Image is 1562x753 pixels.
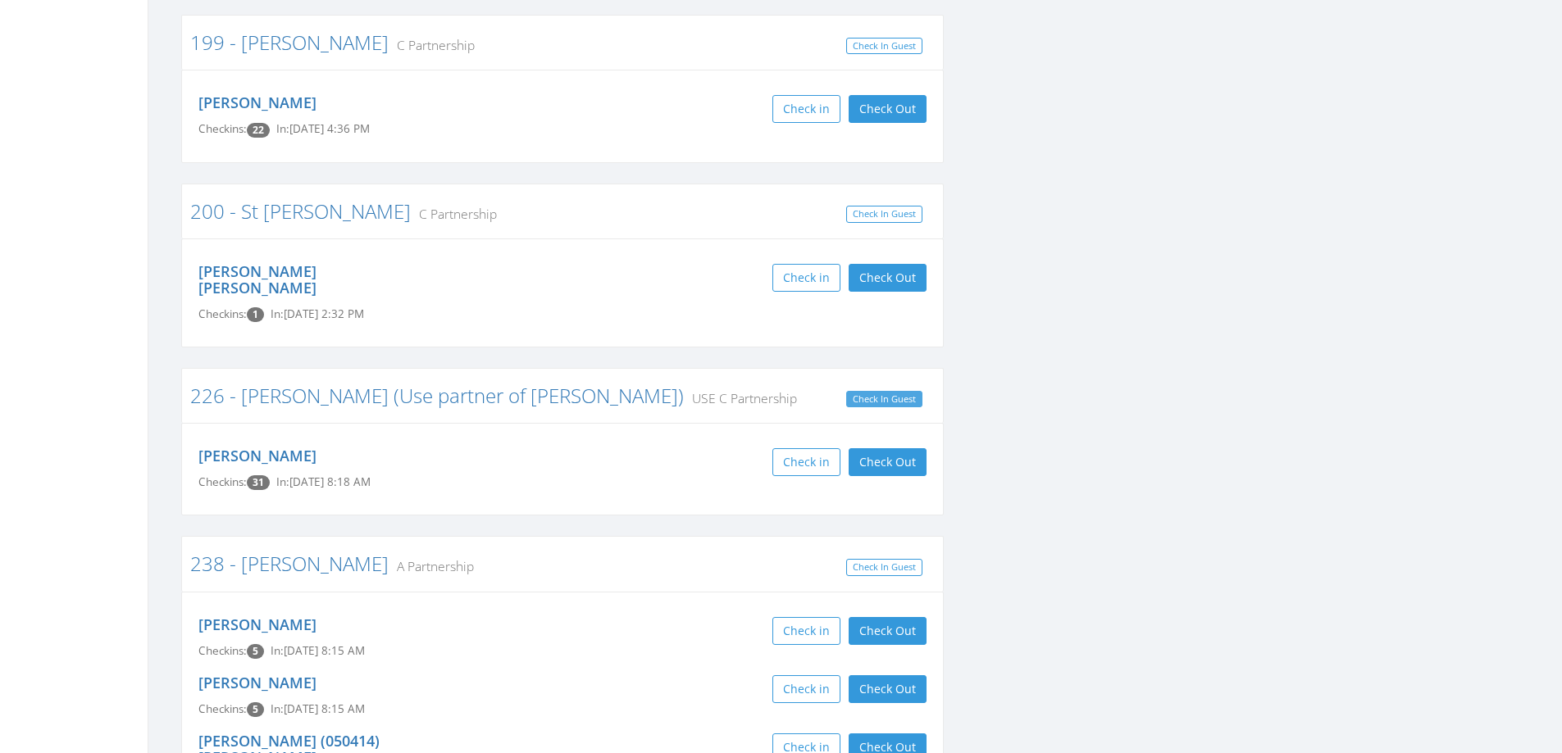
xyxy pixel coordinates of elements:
span: In: [DATE] 2:32 PM [271,306,364,321]
span: Checkins: [198,701,247,716]
a: 238 - [PERSON_NAME] [190,550,389,577]
button: Check in [772,617,840,645]
button: Check in [772,448,840,476]
a: [PERSON_NAME] [PERSON_NAME] [198,261,316,297]
button: Check Out [849,675,927,703]
button: Check Out [849,448,927,476]
span: Checkin count [247,702,264,717]
a: [PERSON_NAME] [198,446,316,465]
span: Checkin count [247,307,264,322]
button: Check Out [849,264,927,292]
span: Checkins: [198,121,247,136]
small: A Partnership [389,557,474,575]
a: Check In Guest [846,559,922,576]
a: Check In Guest [846,206,922,223]
small: C Partnership [411,205,497,223]
button: Check Out [849,617,927,645]
button: Check in [772,95,840,123]
button: Check Out [849,95,927,123]
span: Checkins: [198,643,247,658]
span: In: [DATE] 8:15 AM [271,643,365,658]
a: [PERSON_NAME] [198,615,316,634]
span: Checkin count [247,123,270,138]
span: In: [DATE] 4:36 PM [276,121,370,136]
a: [PERSON_NAME] [198,93,316,112]
button: Check in [772,264,840,292]
span: In: [DATE] 8:18 AM [276,474,371,489]
span: Checkin count [247,644,264,659]
small: C Partnership [389,36,475,54]
span: Checkins: [198,474,247,489]
span: In: [DATE] 8:15 AM [271,701,365,716]
small: USE C Partnership [684,389,797,407]
a: Check In Guest [846,391,922,408]
a: Check In Guest [846,38,922,55]
span: Checkins: [198,306,247,321]
span: Checkin count [247,475,270,490]
a: [PERSON_NAME] [198,673,316,692]
a: 200 - St [PERSON_NAME] [190,197,411,225]
a: 199 - [PERSON_NAME] [190,29,389,56]
a: 226 - [PERSON_NAME] (Use partner of [PERSON_NAME]) [190,382,684,409]
button: Check in [772,675,840,703]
